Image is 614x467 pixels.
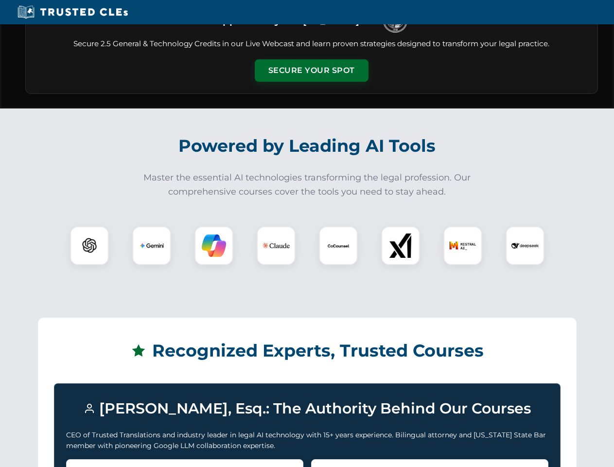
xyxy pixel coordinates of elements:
[66,395,548,422] h3: [PERSON_NAME], Esq.: The Authority Behind Our Courses
[506,226,544,265] div: DeepSeek
[326,233,351,258] img: CoCounsel Logo
[381,226,420,265] div: xAI
[38,129,577,163] h2: Powered by Leading AI Tools
[319,226,358,265] div: CoCounsel
[449,232,476,259] img: Mistral AI Logo
[66,430,548,451] p: CEO of Trusted Translations and industry leader in legal AI technology with 15+ years experience....
[388,233,413,258] img: xAI Logo
[202,233,226,258] img: Copilot Logo
[37,38,586,50] p: Secure 2.5 General & Technology Credits in our Live Webcast and learn proven strategies designed ...
[15,5,131,19] img: Trusted CLEs
[137,171,477,199] p: Master the essential AI technologies transforming the legal profession. Our comprehensive courses...
[194,226,233,265] div: Copilot
[70,226,109,265] div: ChatGPT
[255,59,368,82] button: Secure Your Spot
[257,226,296,265] div: Claude
[511,232,539,259] img: DeepSeek Logo
[140,233,164,258] img: Gemini Logo
[132,226,171,265] div: Gemini
[75,232,104,260] img: ChatGPT Logo
[263,232,290,259] img: Claude Logo
[443,226,482,265] div: Mistral AI
[54,334,561,368] h2: Recognized Experts, Trusted Courses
